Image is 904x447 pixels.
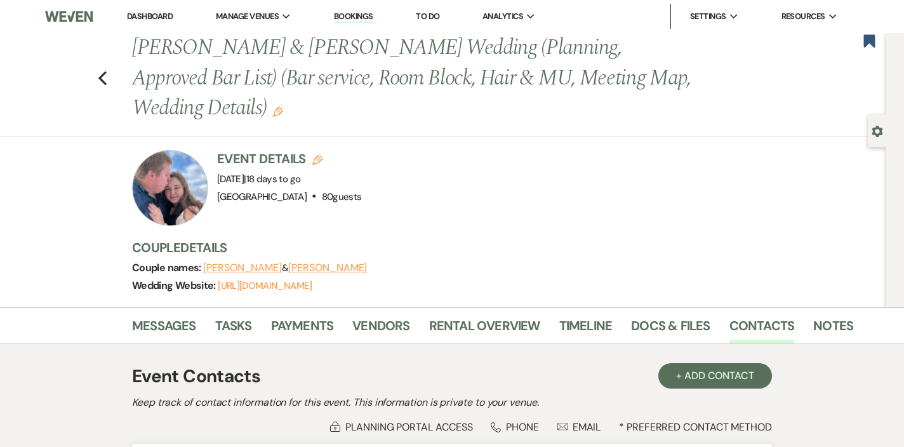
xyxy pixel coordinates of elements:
a: Vendors [352,316,409,344]
h1: [PERSON_NAME] & [PERSON_NAME] Wedding (Planning, Approved Bar List) (Bar service, Room Block, Hai... [132,33,701,124]
span: 18 days to go [246,173,301,185]
a: Docs & Files [631,316,710,344]
a: [URL][DOMAIN_NAME] [218,279,312,292]
span: Manage Venues [216,10,279,23]
span: & [203,262,367,274]
span: 80 guests [322,190,362,203]
a: Contacts [729,316,795,344]
a: Timeline [559,316,613,344]
a: Messages [132,316,196,344]
div: Email [557,420,601,434]
div: Phone [491,420,539,434]
span: [GEOGRAPHIC_DATA] [217,190,307,203]
span: | [244,173,300,185]
button: [PERSON_NAME] [288,263,367,273]
a: Payments [271,316,334,344]
span: [DATE] [217,173,300,185]
button: Open lead details [872,124,883,137]
span: Couple names: [132,261,203,274]
a: Bookings [334,11,373,23]
button: Edit [273,105,283,116]
h3: Event Details [217,150,361,168]
h3: Couple Details [132,239,843,257]
span: Settings [690,10,726,23]
button: [PERSON_NAME] [203,263,282,273]
a: Rental Overview [429,316,540,344]
h2: Keep track of contact information for this event. This information is private to your venue. [132,395,772,410]
img: Weven Logo [45,3,93,30]
button: + Add Contact [658,363,772,389]
div: Planning Portal Access [330,420,472,434]
a: To Do [416,11,439,22]
a: Notes [813,316,853,344]
span: Resources [781,10,825,23]
a: Tasks [215,316,252,344]
span: Analytics [482,10,523,23]
div: * Preferred Contact Method [132,420,772,434]
a: Dashboard [127,11,173,22]
span: Wedding Website: [132,279,218,292]
h1: Event Contacts [132,363,260,390]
